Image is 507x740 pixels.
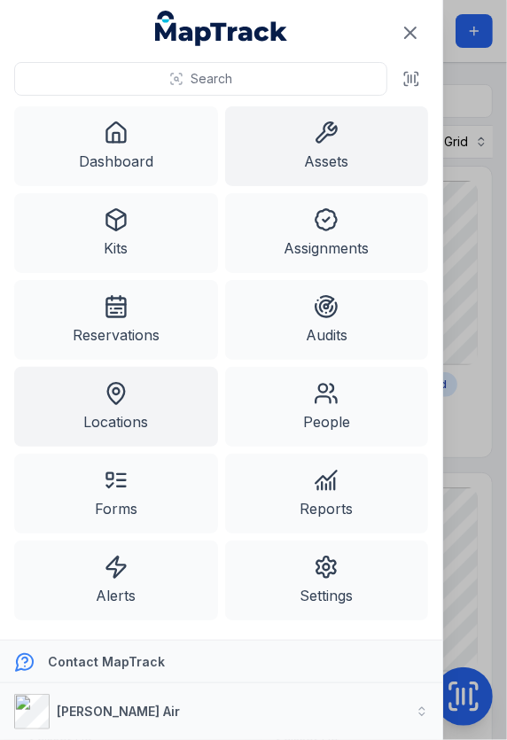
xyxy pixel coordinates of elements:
[14,367,218,447] a: Locations
[225,280,429,360] a: Audits
[14,193,218,273] a: Kits
[225,367,429,447] a: People
[14,280,218,360] a: Reservations
[191,70,232,88] span: Search
[57,704,180,719] strong: [PERSON_NAME] Air
[392,14,429,51] button: Close navigation
[155,11,288,46] a: MapTrack
[225,106,429,186] a: Assets
[225,541,429,620] a: Settings
[48,654,165,669] strong: Contact MapTrack
[14,62,387,96] button: Search
[14,454,218,534] a: Forms
[14,106,218,186] a: Dashboard
[225,454,429,534] a: Reports
[14,541,218,620] a: Alerts
[225,193,429,273] a: Assignments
